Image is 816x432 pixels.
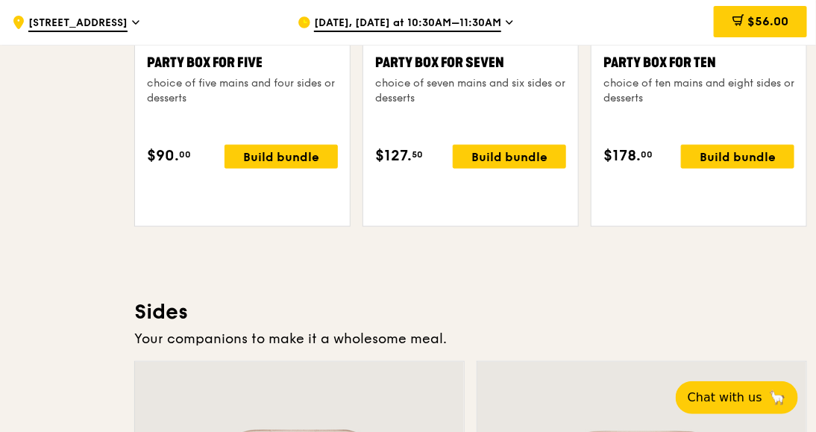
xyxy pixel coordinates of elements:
div: Build bundle [681,145,794,169]
div: choice of five mains and four sides or desserts [147,76,338,106]
div: Party Box for Seven [375,52,566,73]
span: 00 [641,148,653,160]
span: 🦙 [768,389,786,407]
div: Party Box for Ten [603,52,794,73]
div: choice of seven mains and six sides or desserts [375,76,566,106]
button: Chat with us🦙 [676,381,798,414]
span: $127. [375,145,412,167]
span: $178. [603,145,641,167]
h3: Sides [134,298,807,325]
span: 00 [179,148,191,160]
div: Build bundle [453,145,566,169]
div: Build bundle [225,145,338,169]
div: choice of ten mains and eight sides or desserts [603,76,794,106]
span: [DATE], [DATE] at 10:30AM–11:30AM [314,16,501,32]
div: Your companions to make it a wholesome meal. [134,328,807,349]
span: Chat with us [688,389,762,407]
span: 50 [412,148,423,160]
span: $56.00 [747,14,788,28]
div: Party Box for Five [147,52,338,73]
span: $90. [147,145,179,167]
span: [STREET_ADDRESS] [28,16,128,32]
